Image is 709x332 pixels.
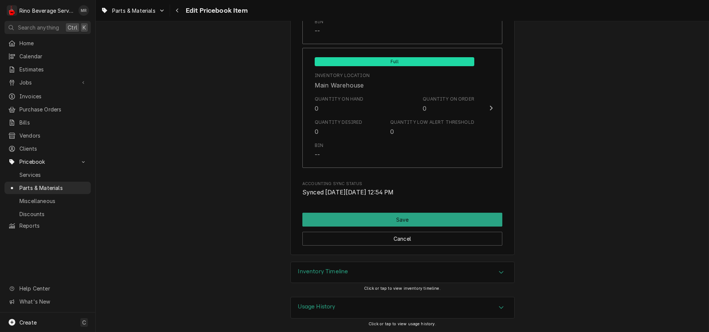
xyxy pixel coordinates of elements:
span: Estimates [19,65,87,73]
a: Reports [4,219,91,232]
div: Usage History [290,297,515,319]
div: Bin [315,142,323,159]
span: Ctrl [68,24,77,31]
div: 0 [390,127,394,136]
div: Button Group Row [302,227,502,246]
div: -- [315,27,320,36]
span: Accounting Sync Status [302,181,502,187]
a: Go to Pricebook [4,156,91,168]
div: Quantity on Hand [315,96,364,102]
a: Parts & Materials [4,182,91,194]
div: Full [315,56,474,66]
span: Parts & Materials [112,7,155,15]
div: Inventory Timeline [290,262,515,283]
button: Search anythingCtrlK [4,21,91,34]
button: Save [302,213,502,227]
span: Purchase Orders [19,105,87,113]
div: Quantity Desired [315,119,363,136]
div: MR [78,5,89,16]
div: 0 [423,104,426,113]
a: Go to Parts & Materials [98,4,168,17]
a: Bills [4,116,91,129]
span: Create [19,319,37,326]
div: Accounting Sync Status [302,181,502,197]
div: R [7,5,17,16]
div: Quantity on Hand [315,96,364,113]
a: Go to What's New [4,295,91,308]
div: 0 [315,104,318,113]
a: Miscellaneous [4,195,91,207]
a: Calendar [4,50,91,62]
div: Inventory Location [315,72,370,79]
div: -- [315,150,320,159]
div: Accordion Header [291,262,514,283]
a: Services [4,169,91,181]
div: Quantity Desired [315,119,363,126]
a: Discounts [4,208,91,220]
a: Go to Help Center [4,282,91,295]
a: Clients [4,142,91,155]
span: Jobs [19,79,76,86]
div: Button Group [302,213,502,246]
span: K [83,24,86,31]
span: Accounting Sync Status [302,188,502,197]
button: Update Inventory Level [302,48,502,168]
div: Quantity Low Alert Threshold [390,119,474,126]
a: Go to Jobs [4,76,91,89]
span: Edit Pricebook Item [184,6,248,16]
h3: Inventory Timeline [298,268,348,275]
a: Vendors [4,129,91,142]
span: Clients [19,145,87,153]
div: 0 [315,127,318,136]
button: Accordion Details Expand Trigger [291,297,514,318]
span: Home [19,39,87,47]
div: Bin [315,18,323,36]
a: Purchase Orders [4,103,91,116]
div: Button Group Row [302,213,502,227]
span: Services [19,171,87,179]
span: Reports [19,222,87,230]
span: Vendors [19,132,87,139]
span: What's New [19,298,86,305]
a: Home [4,37,91,49]
div: Bin [315,18,323,25]
span: Click or tap to view inventory timeline. [364,286,440,291]
div: Rino Beverage Service's Avatar [7,5,17,16]
span: Bills [19,119,87,126]
h3: Usage History [298,303,336,310]
div: Rino Beverage Service [19,7,74,15]
span: Parts & Materials [19,184,87,192]
div: Quantity on Order [423,96,474,102]
span: Calendar [19,52,87,60]
span: Discounts [19,210,87,218]
span: Search anything [18,24,59,31]
span: C [82,319,86,326]
span: Invoices [19,92,87,100]
span: Help Center [19,285,86,292]
a: Estimates [4,63,91,76]
span: Miscellaneous [19,197,87,205]
div: Quantity on Order [423,96,474,113]
a: Invoices [4,90,91,102]
span: Synced [DATE][DATE] 12:54 PM [302,189,394,196]
div: Bin [315,142,323,149]
div: Melissa Rinehart's Avatar [78,5,89,16]
button: Cancel [302,232,502,246]
span: Pricebook [19,158,76,166]
div: Main Warehouse [315,81,364,90]
span: Click or tap to view usage history. [369,322,436,326]
div: Accordion Header [291,297,514,318]
span: Full [315,57,474,66]
button: Accordion Details Expand Trigger [291,262,514,283]
div: Quantity Low Alert Threshold [390,119,474,136]
div: Location [315,72,370,89]
button: Navigate back [172,4,184,16]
